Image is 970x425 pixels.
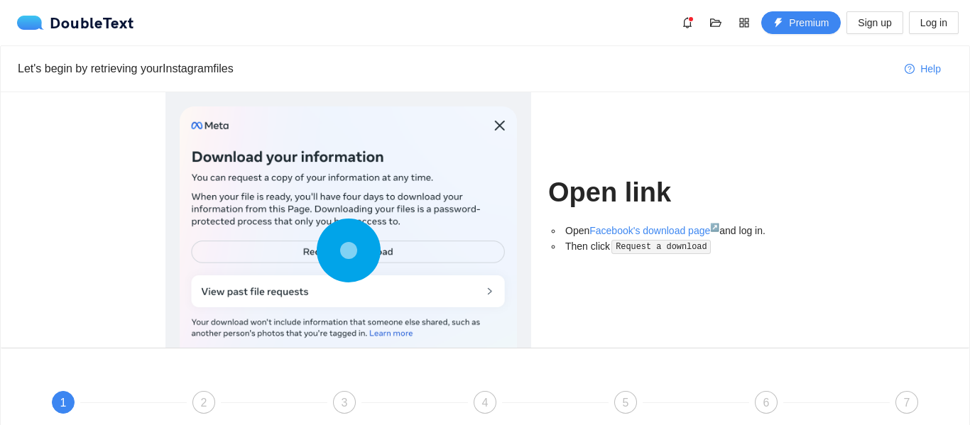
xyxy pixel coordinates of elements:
[562,238,805,255] li: Then click
[893,57,952,80] button: question-circleHelp
[733,11,756,34] button: appstore
[17,16,50,30] img: logo
[562,223,805,238] li: Open and log in.
[763,397,770,409] span: 6
[677,17,698,28] span: bell
[589,225,719,236] a: Facebook's download page↗
[342,397,348,409] span: 3
[548,176,805,209] h1: Open link
[846,11,903,34] button: Sign up
[201,397,207,409] span: 2
[920,61,941,77] span: Help
[623,397,629,409] span: 5
[17,16,134,30] div: DoubleText
[761,11,841,34] button: thunderboltPremium
[18,60,893,77] div: Let's begin by retrieving your Instagram files
[482,397,489,409] span: 4
[734,17,755,28] span: appstore
[705,17,726,28] span: folder-open
[676,11,699,34] button: bell
[710,223,719,231] sup: ↗
[858,15,891,31] span: Sign up
[60,397,67,409] span: 1
[920,15,947,31] span: Log in
[905,64,915,75] span: question-circle
[17,16,134,30] a: logoDoubleText
[789,15,829,31] span: Premium
[904,397,910,409] span: 7
[773,18,783,29] span: thunderbolt
[909,11,959,34] button: Log in
[704,11,727,34] button: folder-open
[611,240,711,254] code: Request a download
